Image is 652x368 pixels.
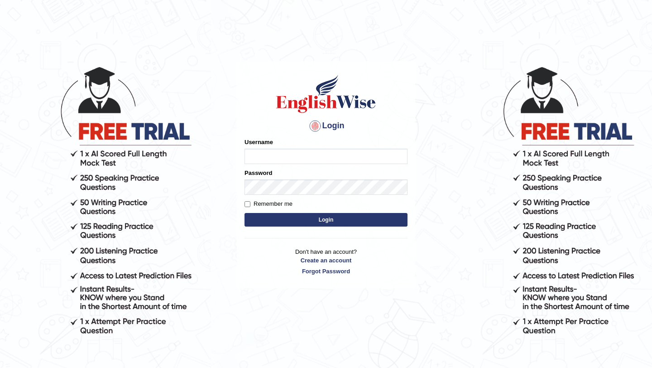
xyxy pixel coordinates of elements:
[244,169,272,177] label: Password
[244,256,407,265] a: Create an account
[244,247,407,276] p: Don't have an account?
[244,201,250,207] input: Remember me
[244,213,407,227] button: Login
[244,119,407,133] h4: Login
[274,73,378,114] img: Logo of English Wise sign in for intelligent practice with AI
[244,138,273,146] label: Username
[244,199,292,208] label: Remember me
[244,267,407,276] a: Forgot Password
